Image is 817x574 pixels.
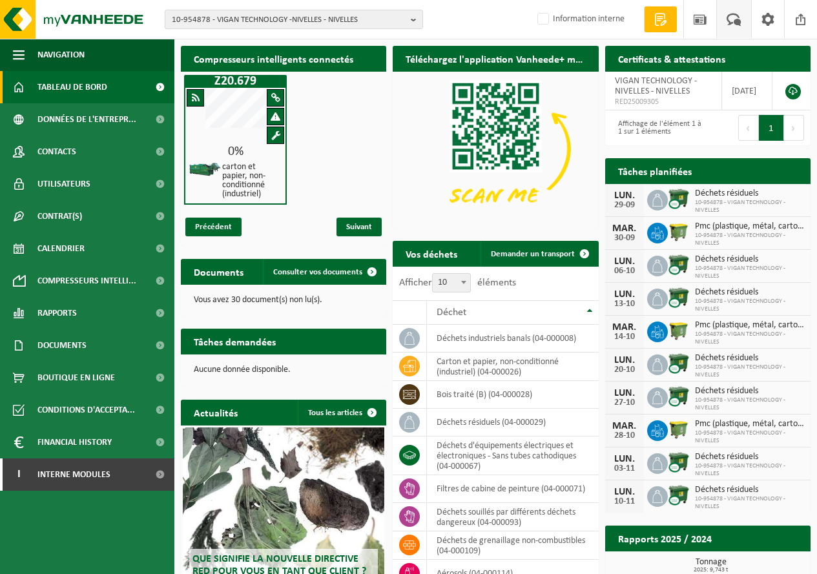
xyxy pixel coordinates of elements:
img: WB-1100-CU [668,188,690,210]
button: 1 [759,115,784,141]
span: Déchets résiduels [695,353,804,364]
span: Pmc (plastique, métal, carton boisson) (industriel) [695,419,804,429]
span: Pmc (plastique, métal, carton boisson) (industriel) [695,221,804,232]
span: Boutique en ligne [37,362,115,394]
h2: Rapports 2025 / 2024 [605,526,725,551]
span: 10-954878 - VIGAN TECHNOLOGY -NIVELLES [695,232,804,247]
span: Documents [37,329,87,362]
img: WB-1100-CU [668,287,690,309]
span: 10-954878 - VIGAN TECHNOLOGY -NIVELLES [695,265,804,280]
td: déchets souillés par différents déchets dangereux (04-000093) [427,503,598,531]
span: Interne modules [37,458,110,491]
label: Afficher éléments [399,278,516,288]
span: Précédent [185,218,242,236]
div: 10-11 [612,497,637,506]
span: RED25009305 [615,97,712,107]
span: 10-954878 - VIGAN TECHNOLOGY -NIVELLES [695,495,804,511]
img: WB-1100-HPE-GN-50 [668,418,690,440]
h2: Certificats & attestations [605,46,738,71]
span: VIGAN TECHNOLOGY -NIVELLES - NIVELLES [615,76,697,96]
div: 13-10 [612,300,637,309]
td: bois traité (B) (04-000028) [427,381,598,409]
h2: Vos déchets [393,241,470,266]
img: WB-1100-CU [668,353,690,374]
div: LUN. [612,388,637,398]
img: WB-1100-HPE-GN-50 [668,221,690,243]
div: LUN. [612,256,637,267]
img: WB-1100-CU [668,385,690,407]
h2: Actualités [181,400,251,425]
h2: Téléchargez l'application Vanheede+ maintenant! [393,46,598,71]
h3: Tonnage [612,558,811,573]
div: LUN. [612,454,637,464]
span: Utilisateurs [37,168,90,200]
td: filtres de cabine de peinture (04-000071) [427,475,598,503]
div: 14-10 [612,333,637,342]
span: 2025: 9,743 t [612,567,811,573]
span: Calendrier [37,232,85,265]
div: LUN. [612,190,637,201]
div: 28-10 [612,431,637,440]
td: déchets industriels banals (04-000008) [427,325,598,353]
img: WB-1100-CU [668,451,690,473]
div: MAR. [612,421,637,431]
span: Déchets résiduels [695,254,804,265]
span: Déchets résiduels [695,452,804,462]
h1: Z20.679 [187,75,284,88]
span: Déchets résiduels [695,189,804,199]
div: LUN. [612,289,637,300]
span: 10-954878 - VIGAN TECHNOLOGY -NIVELLES [695,462,804,478]
button: Previous [738,115,759,141]
span: Compresseurs intelli... [37,265,136,297]
span: Suivant [336,218,382,236]
span: Déchets résiduels [695,485,804,495]
h2: Compresseurs intelligents connectés [181,46,386,71]
span: 10-954878 - VIGAN TECHNOLOGY -NIVELLES [695,429,804,445]
span: 10-954878 - VIGAN TECHNOLOGY -NIVELLES [695,331,804,346]
label: Information interne [535,10,625,29]
div: LUN. [612,355,637,365]
h2: Tâches planifiées [605,158,705,183]
td: [DATE] [722,72,772,110]
div: 20-10 [612,365,637,374]
td: déchets d'équipements électriques et électroniques - Sans tubes cathodiques (04-000067) [427,436,598,475]
img: HK-XZ-20-GN-01 [189,161,221,178]
span: Déchets résiduels [695,386,804,396]
span: 10-954878 - VIGAN TECHNOLOGY -NIVELLES - NIVELLES [172,10,406,30]
div: Affichage de l'élément 1 à 1 sur 1 éléments [612,114,701,142]
a: Demander un transport [481,241,597,267]
span: Contrat(s) [37,200,82,232]
a: Consulter vos documents [263,259,385,285]
span: I [13,458,25,491]
p: Vous avez 30 document(s) non lu(s). [194,296,373,305]
span: Financial History [37,426,112,458]
div: 0% [185,145,285,158]
span: 10-954878 - VIGAN TECHNOLOGY -NIVELLES [695,298,804,313]
span: Rapports [37,297,77,329]
div: 27-10 [612,398,637,407]
td: déchets de grenaillage non-combustibles (04-000109) [427,531,598,560]
span: Conditions d'accepta... [37,394,135,426]
p: Aucune donnée disponible. [194,365,373,374]
div: MAR. [612,223,637,234]
span: Données de l'entrepr... [37,103,136,136]
span: Demander un transport [491,250,575,258]
img: Download de VHEPlus App [393,72,598,226]
h2: Documents [181,259,256,284]
div: 06-10 [612,267,637,276]
span: Navigation [37,39,85,71]
div: 30-09 [612,234,637,243]
img: WB-1100-CU [668,254,690,276]
span: 10-954878 - VIGAN TECHNOLOGY -NIVELLES [695,396,804,412]
img: WB-1100-CU [668,484,690,506]
span: Consulter vos documents [273,268,362,276]
span: Déchet [437,307,466,318]
img: WB-1100-HPE-GN-50 [668,320,690,342]
td: carton et papier, non-conditionné (industriel) (04-000026) [427,353,598,381]
span: Déchets résiduels [695,287,804,298]
span: 10-954878 - VIGAN TECHNOLOGY -NIVELLES [695,199,804,214]
span: Contacts [37,136,76,168]
span: 10 [433,274,470,292]
button: 10-954878 - VIGAN TECHNOLOGY -NIVELLES - NIVELLES [165,10,423,29]
a: Tous les articles [298,400,385,425]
